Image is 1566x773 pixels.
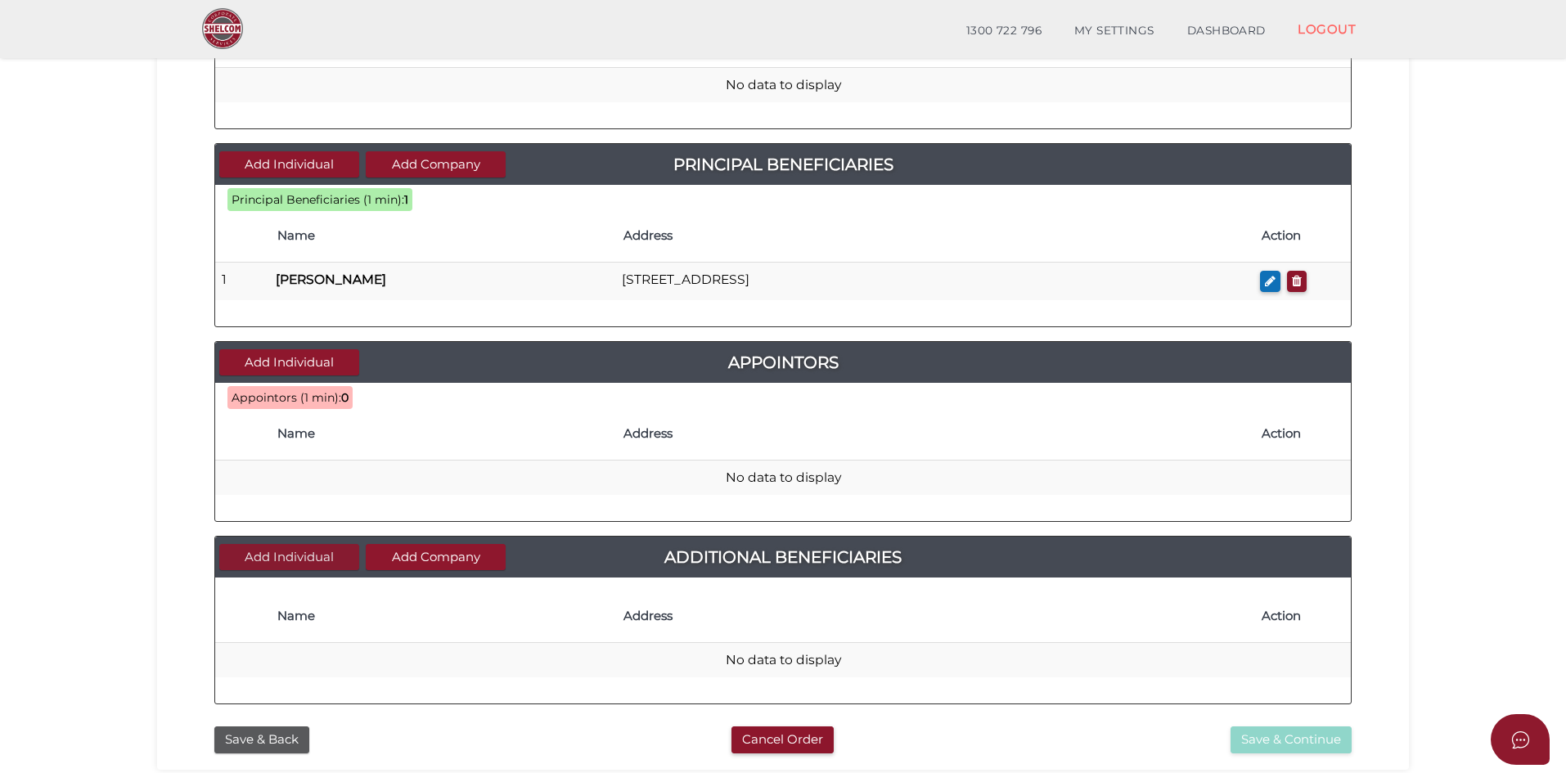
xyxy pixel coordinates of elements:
h4: Action [1262,427,1343,441]
button: Cancel Order [731,726,834,753]
button: Open asap [1491,714,1550,765]
td: No data to display [215,460,1351,495]
h4: Name [277,427,607,441]
a: 1300 722 796 [950,15,1058,47]
b: 0 [341,390,349,405]
span: Appointors (1 min): [232,390,341,405]
span: Principal Beneficiaries (1 min): [232,192,404,207]
button: Add Company [366,544,506,571]
button: Save & Continue [1231,726,1352,753]
a: DASHBOARD [1171,15,1282,47]
button: Add Individual [219,544,359,571]
a: Appointors [215,349,1351,375]
a: Additional Beneficiaries [215,544,1351,570]
button: Save & Back [214,726,309,753]
a: MY SETTINGS [1058,15,1171,47]
b: 1 [404,192,408,207]
td: 1 [215,262,269,300]
h4: Action [1262,229,1343,243]
b: [PERSON_NAME] [276,272,386,287]
h4: Address [623,609,1245,623]
button: Add Individual [219,151,359,178]
h4: Action [1262,609,1343,623]
a: Principal Beneficiaries [215,151,1351,178]
h4: Name [277,229,607,243]
td: No data to display [215,68,1351,103]
h4: Address [623,427,1245,441]
button: Add Company [366,151,506,178]
a: LOGOUT [1281,12,1372,46]
h4: Name [277,609,607,623]
h4: Address [623,229,1245,243]
td: [STREET_ADDRESS] [615,262,1253,300]
td: No data to display [215,642,1351,677]
button: Add Individual [219,349,359,376]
